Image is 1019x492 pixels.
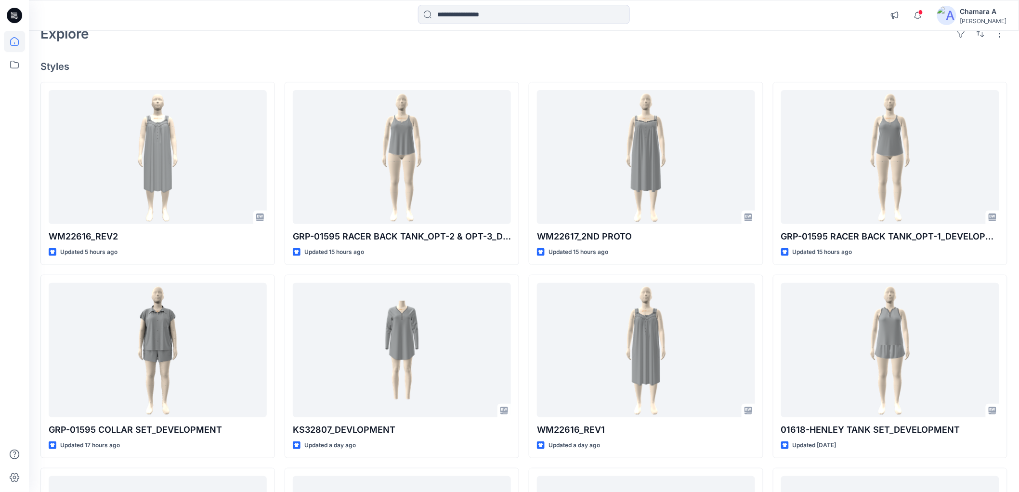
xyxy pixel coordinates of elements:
p: 01618-HENLEY TANK SET_DEVELOPMENT [781,423,999,437]
a: WM22616_REV2 [49,90,267,224]
a: WM22616_REV1 [537,283,755,417]
p: WM22617_2ND PROTO [537,230,755,243]
p: Updated 15 hours ago [793,247,852,257]
p: WM22616_REV2 [49,230,267,243]
a: WM22617_2ND PROTO [537,90,755,224]
a: GRP-01595 RACER BACK TANK_OPT-2 & OPT-3_DEVELOPMENT [293,90,511,224]
p: KS32807_DEVLOPMENT [293,423,511,437]
p: Updated 15 hours ago [549,247,608,257]
p: WM22616_REV1 [537,423,755,437]
p: GRP-01595 COLLAR SET_DEVELOPMENT [49,423,267,437]
p: Updated a day ago [304,440,356,451]
p: Updated 15 hours ago [304,247,364,257]
p: GRP-01595 RACER BACK TANK_OPT-1_DEVELOPMENT [781,230,999,243]
a: KS32807_DEVLOPMENT [293,283,511,417]
p: Updated [DATE] [793,440,836,451]
h4: Styles [40,61,1007,72]
a: GRP-01595 RACER BACK TANK_OPT-1_DEVELOPMENT [781,90,999,224]
p: GRP-01595 RACER BACK TANK_OPT-2 & OPT-3_DEVELOPMENT [293,230,511,243]
img: avatar [937,6,956,25]
a: GRP-01595 COLLAR SET_DEVELOPMENT [49,283,267,417]
div: [PERSON_NAME] [960,17,1007,25]
div: Chamara A [960,6,1007,17]
p: Updated 5 hours ago [60,247,118,257]
a: 01618-HENLEY TANK SET_DEVELOPMENT [781,283,999,417]
p: Updated a day ago [549,440,600,451]
p: Updated 17 hours ago [60,440,120,451]
h2: Explore [40,26,89,41]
